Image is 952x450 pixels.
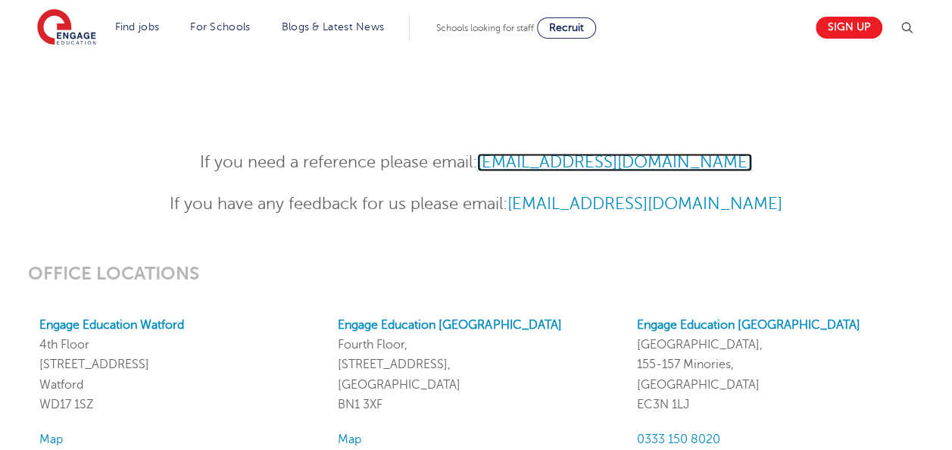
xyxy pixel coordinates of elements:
[28,263,924,284] h3: OFFICE LOCATIONS
[338,432,361,445] a: Map
[39,314,315,414] p: 4th Floor [STREET_ADDRESS] Watford WD17 1SZ
[637,317,860,331] a: Engage Education [GEOGRAPHIC_DATA]
[338,314,613,414] p: Fourth Floor, [STREET_ADDRESS], [GEOGRAPHIC_DATA] BN1 3XF
[637,314,913,414] p: [GEOGRAPHIC_DATA], 155-157 Minories, [GEOGRAPHIC_DATA] EC3N 1LJ
[115,21,160,33] a: Find jobs
[436,23,534,33] span: Schools looking for staff
[105,191,847,217] p: If you have any feedback for us please email:
[338,317,561,331] a: Engage Education [GEOGRAPHIC_DATA]
[282,21,385,33] a: Blogs & Latest News
[39,317,184,331] a: Engage Education Watford
[637,432,720,445] a: 0333 150 8020
[507,195,782,213] a: [EMAIL_ADDRESS][DOMAIN_NAME]
[549,22,584,33] span: Recruit
[190,21,250,33] a: For Schools
[537,17,596,39] a: Recruit
[37,9,96,47] img: Engage Education
[477,153,752,171] a: [EMAIL_ADDRESS][DOMAIN_NAME]
[816,17,882,39] a: Sign up
[39,432,63,445] a: Map
[105,149,847,176] p: If you need a reference please email:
